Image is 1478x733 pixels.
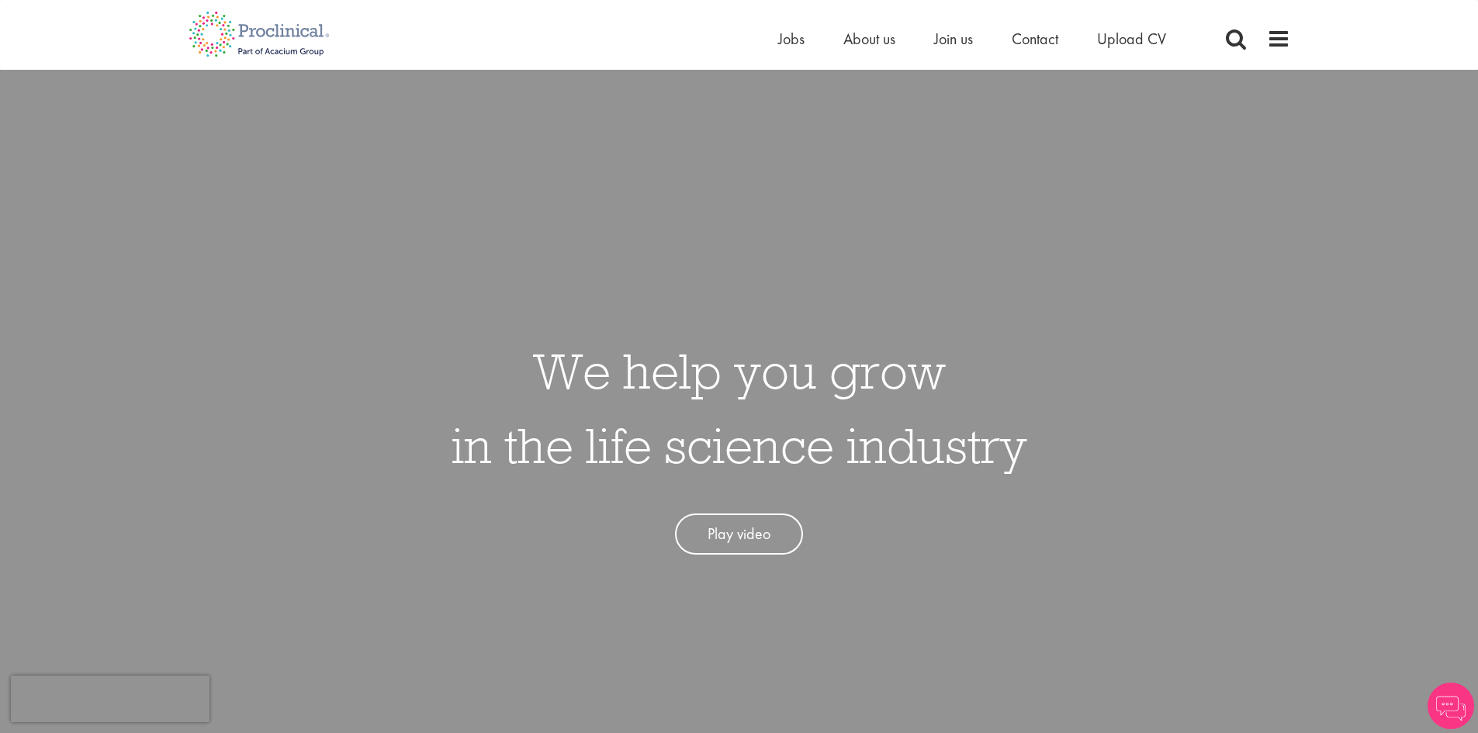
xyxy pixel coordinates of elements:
h1: We help you grow in the life science industry [452,334,1027,482]
a: Contact [1012,29,1058,49]
img: Chatbot [1428,683,1474,729]
a: Upload CV [1097,29,1166,49]
a: Jobs [778,29,805,49]
a: Join us [934,29,973,49]
a: Play video [675,513,803,555]
a: About us [843,29,895,49]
